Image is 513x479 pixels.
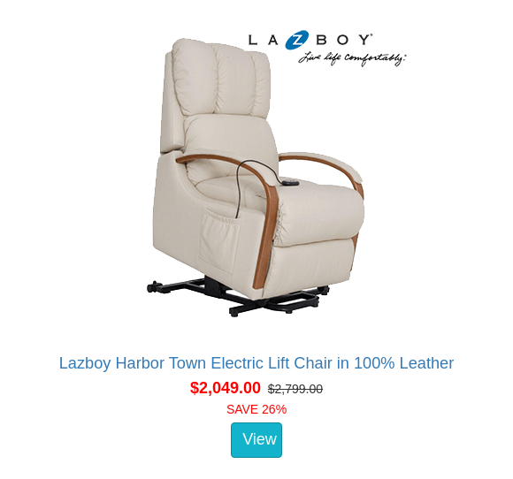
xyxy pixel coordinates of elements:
font: SAVE 26% [226,402,287,416]
del: $2,799.00 [268,382,323,396]
img: Lazboy Harbor Town Electric Lift Chair in 100% Leather [97,19,416,337]
span: $2,049.00 [190,379,261,397]
a: View [231,422,282,458]
a: Lazboy Harbor Town Electric Lift Chair in 100% Leather [59,354,455,372]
